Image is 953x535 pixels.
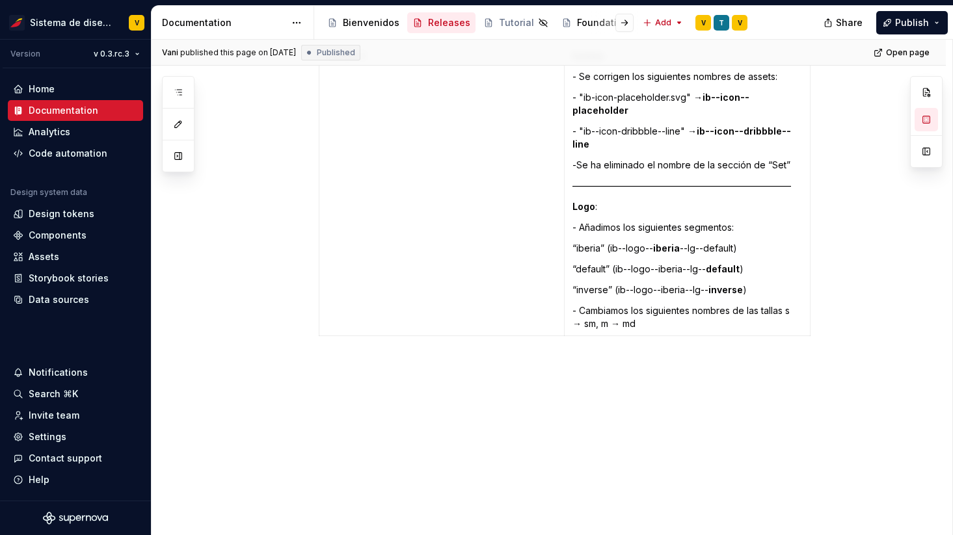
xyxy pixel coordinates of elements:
[577,16,634,29] div: Foundations
[162,47,178,58] span: Vani
[8,362,143,383] button: Notifications
[8,246,143,267] a: Assets
[29,293,89,306] div: Data sources
[43,512,108,525] svg: Supernova Logo
[10,49,40,59] div: Version
[428,16,470,29] div: Releases
[478,12,554,33] a: Tutorial
[29,250,59,263] div: Assets
[572,283,802,296] p: “inverse” (ib--logo--iberia--lg-- )
[556,12,639,33] a: Foundations
[876,11,948,34] button: Publish
[3,8,148,36] button: Sistema de diseño IberiaV
[870,44,935,62] a: Open page
[8,143,143,164] a: Code automation
[8,384,143,404] button: Search ⌘K
[180,47,296,58] div: published this page on [DATE]
[29,207,94,220] div: Design tokens
[8,122,143,142] a: Analytics
[322,10,636,36] div: Page tree
[572,125,802,151] p: - "ib--icon-dribbble--line" →
[639,14,688,32] button: Add
[162,16,285,29] div: Documentation
[499,16,534,29] div: Tutorial
[343,16,399,29] div: Bienvenidos
[572,179,802,192] p: ————————————————————————
[94,49,129,59] span: v 0.3.rc.3
[738,18,742,28] div: V
[572,221,802,234] p: - Añadimos los siguientes segmentos:
[29,387,78,400] div: Search ⌘K
[886,47,930,58] span: Open page
[29,125,70,138] div: Analytics
[701,18,706,28] div: V
[572,91,802,117] p: - "ib-icon-placeholder.svg" →
[29,104,98,117] div: Documentation
[8,448,143,469] button: Contact support
[29,452,102,465] div: Contact support
[8,79,143,99] a: Home
[572,263,802,276] p: “default” (ib--logo--iberia--lg-- )
[8,405,143,426] a: Invite team
[572,70,802,83] p: - Se corrigen los siguientes nombres de assets:
[10,187,87,198] div: Design system data
[655,18,671,28] span: Add
[572,159,802,172] p: -Se ha eliminado el nombre de la sección de “Set”
[407,12,476,33] a: Releases
[836,16,863,29] span: Share
[8,225,143,246] a: Components
[88,45,146,63] button: v 0.3.rc.3
[8,100,143,121] a: Documentation
[8,203,143,224] a: Design tokens
[30,16,113,29] div: Sistema de diseño Iberia
[8,426,143,447] a: Settings
[653,242,680,254] strong: iberia
[29,366,88,379] div: Notifications
[8,289,143,310] a: Data sources
[719,18,724,28] div: T
[9,15,25,31] img: 55604660-494d-44a9-beb2-692398e9940a.png
[895,16,929,29] span: Publish
[708,284,743,295] strong: inverse
[29,147,107,160] div: Code automation
[29,272,109,285] div: Storybook stories
[8,469,143,490] button: Help
[29,409,79,422] div: Invite team
[572,200,802,213] p: :
[322,12,405,33] a: Bienvenidos
[572,201,595,212] strong: Logo
[572,242,802,255] p: “iberia” (ib--logo-- --lg--default)
[8,268,143,289] a: Storybook stories
[317,47,355,58] span: Published
[29,430,66,443] div: Settings
[572,304,802,330] p: - Cambiamos los siguientes nombres de las tallas s → sm, m → md
[706,263,740,274] strong: default
[29,83,55,96] div: Home
[29,229,87,242] div: Components
[817,11,871,34] button: Share
[29,473,49,486] div: Help
[135,18,139,28] div: V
